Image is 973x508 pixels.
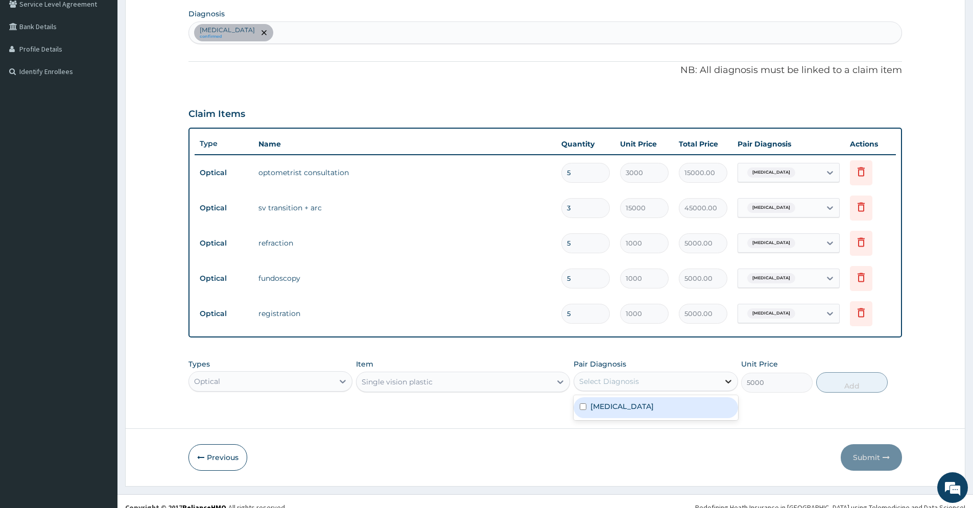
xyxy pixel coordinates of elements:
[195,134,253,153] th: Type
[188,64,902,77] p: NB: All diagnosis must be linked to a claim item
[195,269,253,288] td: Optical
[188,444,247,471] button: Previous
[188,360,210,369] label: Types
[747,308,795,319] span: [MEDICAL_DATA]
[556,134,615,154] th: Quantity
[195,304,253,323] td: Optical
[741,359,778,369] label: Unit Price
[253,198,556,218] td: sv transition + arc
[615,134,674,154] th: Unit Price
[732,134,845,154] th: Pair Diagnosis
[574,359,626,369] label: Pair Diagnosis
[59,129,141,232] span: We're online!
[845,134,896,154] th: Actions
[356,359,373,369] label: Item
[188,9,225,19] label: Diagnosis
[168,5,192,30] div: Minimize live chat window
[194,376,220,386] div: Optical
[841,444,902,471] button: Submit
[253,303,556,324] td: registration
[253,162,556,183] td: optometrist consultation
[253,134,556,154] th: Name
[19,51,41,77] img: d_794563401_company_1708531726252_794563401
[253,268,556,288] td: fundoscopy
[579,376,639,386] div: Select Diagnosis
[53,57,172,70] div: Chat with us now
[747,167,795,178] span: [MEDICAL_DATA]
[200,34,255,39] small: confirmed
[253,233,556,253] td: refraction
[816,372,888,393] button: Add
[195,234,253,253] td: Optical
[747,203,795,213] span: [MEDICAL_DATA]
[674,134,732,154] th: Total Price
[747,238,795,248] span: [MEDICAL_DATA]
[200,26,255,34] p: [MEDICAL_DATA]
[188,109,245,120] h3: Claim Items
[362,377,433,387] div: Single vision plastic
[747,273,795,283] span: [MEDICAL_DATA]
[590,401,654,412] label: [MEDICAL_DATA]
[5,279,195,315] textarea: Type your message and hit 'Enter'
[195,163,253,182] td: Optical
[259,28,269,37] span: remove selection option
[195,199,253,217] td: Optical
